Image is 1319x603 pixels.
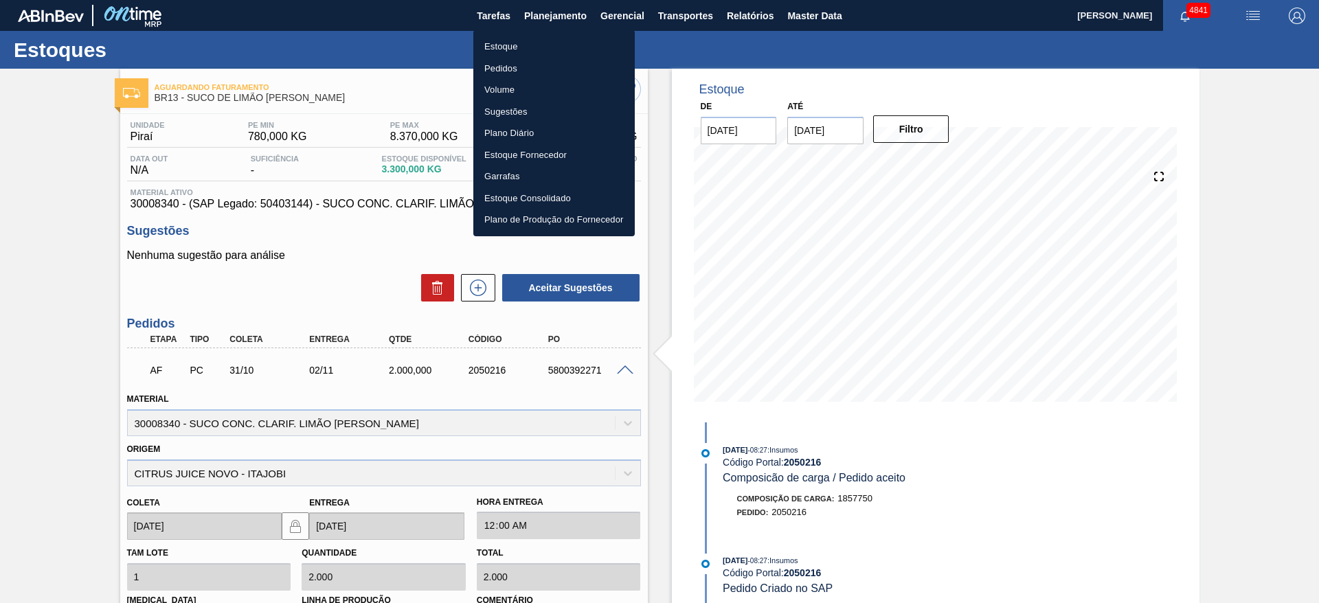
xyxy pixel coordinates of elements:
a: Sugestões [473,101,635,123]
a: Volume [473,79,635,101]
a: Estoque Fornecedor [473,144,635,166]
a: Plano de Produção do Fornecedor [473,209,635,231]
a: Plano Diário [473,122,635,144]
a: Pedidos [473,58,635,80]
a: Estoque Consolidado [473,187,635,209]
a: Garrafas [473,166,635,187]
a: Estoque [473,36,635,58]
